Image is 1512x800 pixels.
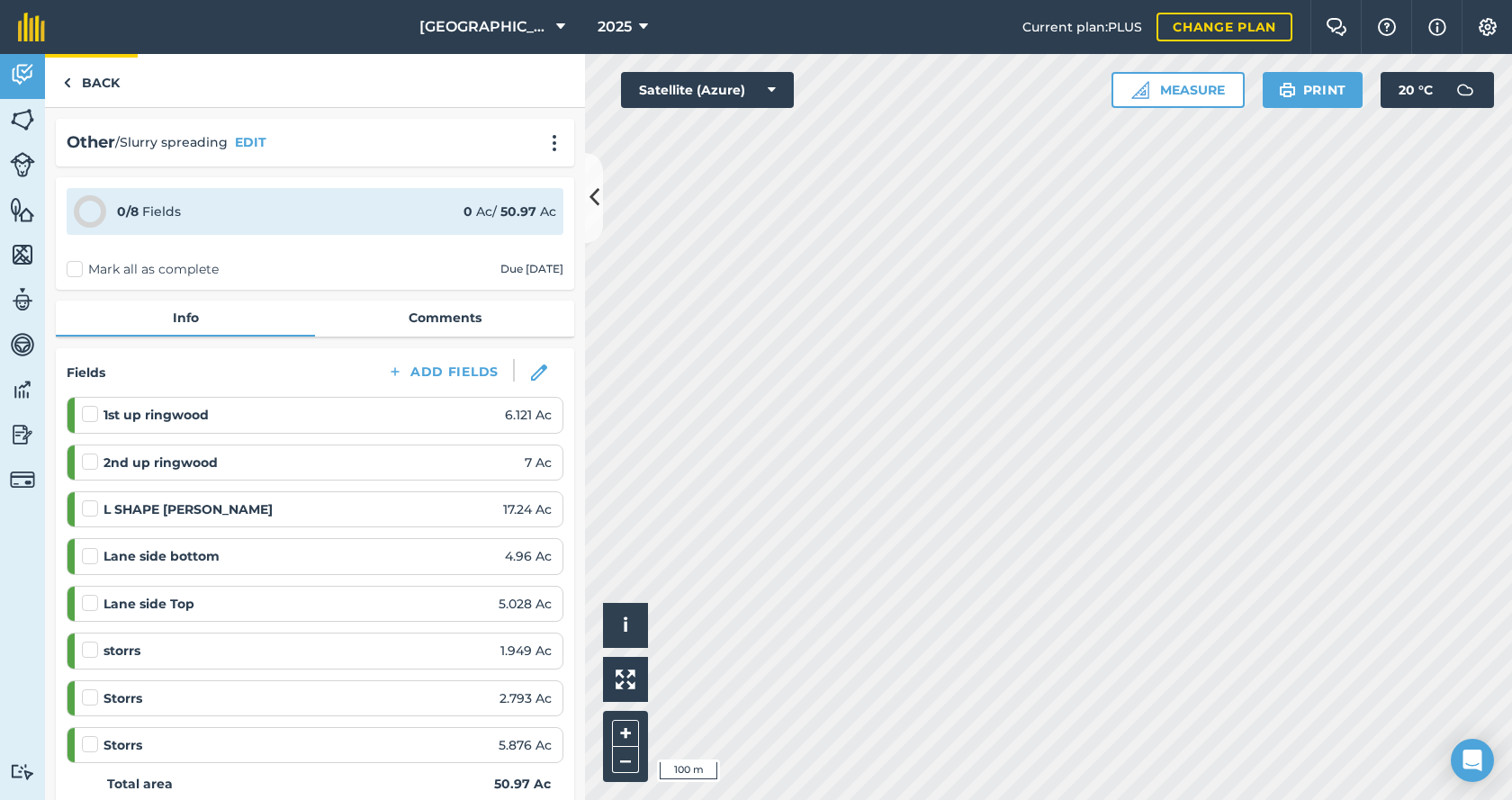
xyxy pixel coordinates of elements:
[1451,739,1494,782] div: Open Intercom Messenger
[103,499,273,519] strong: L SHAPE [PERSON_NAME]
[315,301,574,335] a: Comments
[603,603,648,648] button: i
[1428,16,1446,38] img: svg+xml;base64,PHN2ZyB4bWxucz0iaHR0cDovL3d3dy53My5vcmcvMjAwMC9zdmciIHdpZHRoPSIxNyIgaGVpZ2h0PSIxNy...
[103,453,218,472] strong: 2nd up ringwood
[1131,81,1149,99] img: Ruler icon
[67,363,105,382] h4: Fields
[463,203,472,220] strong: 0
[525,453,552,472] span: 7 Ac
[1376,18,1398,36] img: A question mark icon
[67,260,219,279] label: Mark all as complete
[10,106,35,133] img: svg+xml;base64,PHN2ZyB4bWxucz0iaHR0cDovL3d3dy53My5vcmcvMjAwMC9zdmciIHdpZHRoPSI1NiIgaGVpZ2h0PSI2MC...
[499,735,552,755] span: 5.876 Ac
[10,467,35,492] img: svg+xml;base64,PD94bWwgdmVyc2lvbj0iMS4wIiBlbmNvZGluZz0idXRmLTgiPz4KPCEtLSBHZW5lcmF0b3I6IEFkb2JlIE...
[10,241,35,268] img: svg+xml;base64,PHN2ZyB4bWxucz0iaHR0cDovL3d3dy53My5vcmcvMjAwMC9zdmciIHdpZHRoPSI1NiIgaGVpZ2h0PSI2MC...
[10,196,35,223] img: svg+xml;base64,PHN2ZyB4bWxucz0iaHR0cDovL3d3dy53My5vcmcvMjAwMC9zdmciIHdpZHRoPSI1NiIgaGVpZ2h0PSI2MC...
[1022,17,1142,37] span: Current plan : PLUS
[10,763,35,780] img: svg+xml;base64,PD94bWwgdmVyc2lvbj0iMS4wIiBlbmNvZGluZz0idXRmLTgiPz4KPCEtLSBHZW5lcmF0b3I6IEFkb2JlIE...
[103,594,194,614] strong: Lane side Top
[623,614,628,636] span: i
[1111,72,1245,108] button: Measure
[494,774,551,794] strong: 50.97 Ac
[463,202,556,221] div: Ac / Ac
[235,132,266,152] button: EDIT
[1326,18,1347,36] img: Two speech bubbles overlapping with the left bubble in the forefront
[10,152,35,177] img: svg+xml;base64,PD94bWwgdmVyc2lvbj0iMS4wIiBlbmNvZGluZz0idXRmLTgiPz4KPCEtLSBHZW5lcmF0b3I6IEFkb2JlIE...
[500,203,536,220] strong: 50.97
[373,359,513,384] button: Add Fields
[10,421,35,448] img: svg+xml;base64,PD94bWwgdmVyc2lvbj0iMS4wIiBlbmNvZGluZz0idXRmLTgiPz4KPCEtLSBHZW5lcmF0b3I6IEFkb2JlIE...
[63,72,71,94] img: svg+xml;base64,PHN2ZyB4bWxucz0iaHR0cDovL3d3dy53My5vcmcvMjAwMC9zdmciIHdpZHRoPSI5IiBoZWlnaHQ9IjI0Ii...
[18,13,45,41] img: fieldmargin Logo
[500,262,563,276] div: Due [DATE]
[1477,18,1498,36] img: A cog icon
[531,364,547,381] img: svg+xml;base64,PHN2ZyB3aWR0aD0iMTgiIGhlaWdodD0iMTgiIHZpZXdCb3g9IjAgMCAxOCAxOCIgZmlsbD0ibm9uZSIgeG...
[612,747,639,773] button: –
[103,546,220,566] strong: Lane side bottom
[1381,72,1494,108] button: 20 °C
[10,376,35,403] img: svg+xml;base64,PD94bWwgdmVyc2lvbj0iMS4wIiBlbmNvZGluZz0idXRmLTgiPz4KPCEtLSBHZW5lcmF0b3I6IEFkb2JlIE...
[103,405,209,425] strong: 1st up ringwood
[10,331,35,358] img: svg+xml;base64,PD94bWwgdmVyc2lvbj0iMS4wIiBlbmNvZGluZz0idXRmLTgiPz4KPCEtLSBHZW5lcmF0b3I6IEFkb2JlIE...
[505,405,552,425] span: 6.121 Ac
[10,61,35,88] img: svg+xml;base64,PD94bWwgdmVyc2lvbj0iMS4wIiBlbmNvZGluZz0idXRmLTgiPz4KPCEtLSBHZW5lcmF0b3I6IEFkb2JlIE...
[107,774,173,794] strong: Total area
[1156,13,1292,41] a: Change plan
[500,641,552,661] span: 1.949 Ac
[621,72,794,108] button: Satellite (Azure)
[117,203,139,220] strong: 0 / 8
[56,301,315,335] a: Info
[10,286,35,313] img: svg+xml;base64,PD94bWwgdmVyc2lvbj0iMS4wIiBlbmNvZGluZz0idXRmLTgiPz4KPCEtLSBHZW5lcmF0b3I6IEFkb2JlIE...
[499,688,552,708] span: 2.793 Ac
[103,735,142,755] strong: Storrs
[103,688,142,708] strong: Storrs
[115,132,228,152] span: / Slurry spreading
[45,54,138,107] a: Back
[544,134,565,152] img: svg+xml;base64,PHN2ZyB4bWxucz0iaHR0cDovL3d3dy53My5vcmcvMjAwMC9zdmciIHdpZHRoPSIyMCIgaGVpZ2h0PSIyNC...
[1263,72,1363,108] button: Print
[612,720,639,747] button: +
[1447,72,1483,108] img: svg+xml;base64,PD94bWwgdmVyc2lvbj0iMS4wIiBlbmNvZGluZz0idXRmLTgiPz4KPCEtLSBHZW5lcmF0b3I6IEFkb2JlIE...
[499,594,552,614] span: 5.028 Ac
[616,670,635,689] img: Four arrows, one pointing top left, one top right, one bottom right and the last bottom left
[1399,72,1433,108] span: 20 ° C
[598,16,632,38] span: 2025
[419,16,549,38] span: [GEOGRAPHIC_DATA]
[1279,79,1296,101] img: svg+xml;base64,PHN2ZyB4bWxucz0iaHR0cDovL3d3dy53My5vcmcvMjAwMC9zdmciIHdpZHRoPSIxOSIgaGVpZ2h0PSIyNC...
[67,130,115,156] h2: Other
[505,546,552,566] span: 4.96 Ac
[103,641,140,661] strong: storrs
[117,202,181,221] div: Fields
[503,499,552,519] span: 17.24 Ac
